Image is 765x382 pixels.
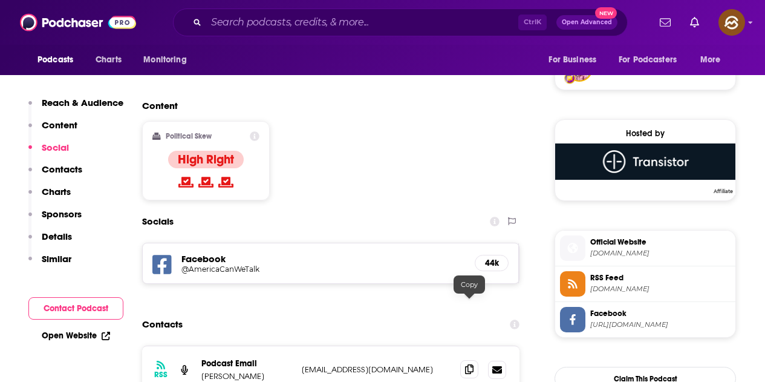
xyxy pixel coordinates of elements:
[154,370,168,380] h3: RSS
[28,231,72,253] button: Details
[37,51,73,68] span: Podcasts
[135,48,202,71] button: open menu
[28,297,123,320] button: Contact Podcast
[540,48,611,71] button: open menu
[590,285,731,294] span: feeds.transistor.fm
[562,19,612,25] span: Open Advanced
[302,364,451,375] p: [EMAIL_ADDRESS][DOMAIN_NAME]
[42,231,72,242] p: Details
[555,143,735,193] a: Transistor
[201,371,292,381] p: [PERSON_NAME]
[42,163,82,175] p: Contacts
[595,7,617,19] span: New
[555,143,735,180] img: Transistor
[28,142,69,164] button: Social
[42,253,71,265] p: Similar
[555,128,735,139] div: Hosted by
[655,12,675,33] a: Show notifications dropdown
[142,100,510,111] h2: Content
[590,237,731,248] span: Official Website
[173,8,628,36] div: Search podcasts, credits, & more...
[181,265,465,274] a: @AmericaCanWeTalk
[28,119,77,142] button: Content
[611,48,694,71] button: open menu
[28,163,82,186] button: Contacts
[42,142,69,153] p: Social
[560,307,731,332] a: Facebook[URL][DOMAIN_NAME]
[718,9,745,36] img: User Profile
[178,152,234,167] h4: High Right
[700,51,721,68] span: More
[28,253,71,275] button: Similar
[549,51,596,68] span: For Business
[518,15,547,30] span: Ctrl K
[96,51,122,68] span: Charts
[590,249,731,258] span: spreaker.com
[142,313,183,336] h2: Contacts
[28,97,123,119] button: Reach & Audience
[143,51,186,68] span: Monitoring
[201,358,292,369] p: Podcast Email
[42,331,110,341] a: Open Website
[20,11,136,34] img: Podchaser - Follow, Share and Rate Podcasts
[556,15,617,30] button: Open AdvancedNew
[28,186,71,208] button: Charts
[692,48,736,71] button: open menu
[485,258,498,268] h5: 44k
[88,48,129,71] a: Charts
[619,51,677,68] span: For Podcasters
[718,9,745,36] button: Show profile menu
[166,132,212,140] h2: Political Skew
[42,119,77,131] p: Content
[206,13,518,32] input: Search podcasts, credits, & more...
[28,208,82,231] button: Sponsors
[718,9,745,36] span: Logged in as hey85204
[181,265,375,274] h5: @AmericaCanWeTalk
[564,72,576,84] img: User Badge Icon
[711,188,735,195] span: Affiliate
[42,208,82,220] p: Sponsors
[42,186,71,197] p: Charts
[181,253,465,265] h5: Facebook
[560,271,731,297] a: RSS Feed[DOMAIN_NAME]
[590,308,731,319] span: Facebook
[590,320,731,329] span: https://www.facebook.com/AmericaCanWeTalk
[29,48,89,71] button: open menu
[560,235,731,261] a: Official Website[DOMAIN_NAME]
[42,97,123,108] p: Reach & Audience
[590,272,731,283] span: RSS Feed
[454,275,485,294] div: Copy
[685,12,704,33] a: Show notifications dropdown
[142,210,174,233] h2: Socials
